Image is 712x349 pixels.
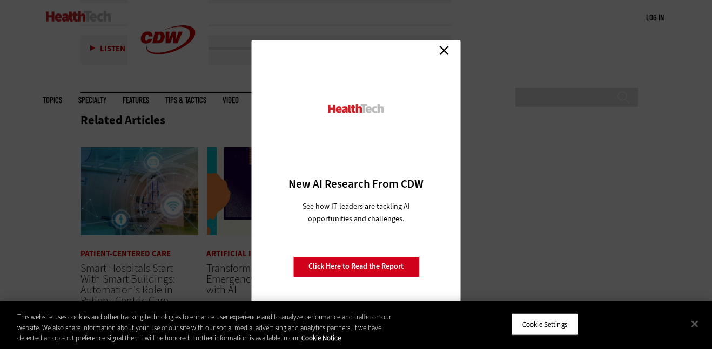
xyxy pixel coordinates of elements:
[511,313,579,336] button: Cookie Settings
[436,43,452,59] a: Close
[17,312,392,344] div: This website uses cookies and other tracking technologies to enhance user experience and to analy...
[683,312,707,336] button: Close
[271,176,442,191] h3: New AI Research From CDW
[290,200,423,225] p: See how IT leaders are tackling AI opportunities and challenges.
[327,103,386,114] img: HealthTech_0.png
[293,256,419,277] a: Click Here to Read the Report
[301,333,341,343] a: More information about your privacy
